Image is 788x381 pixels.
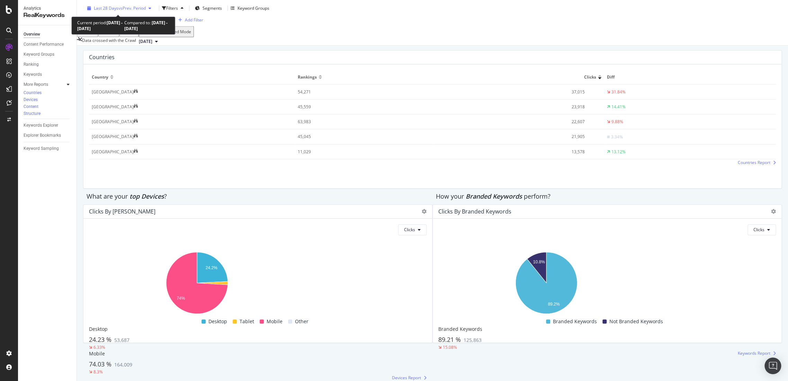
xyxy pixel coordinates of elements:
[466,192,522,200] span: Branded Keywords
[136,37,161,46] button: [DATE]
[92,89,134,95] div: South Africa
[738,160,770,165] span: Countries Report
[24,6,71,11] div: Analytics
[607,136,610,138] img: Equal
[267,317,283,326] span: Mobile
[607,74,771,80] span: Diff
[185,17,203,23] div: Add Filter
[92,104,134,110] div: Germany
[24,122,58,129] div: Keywords Explorer
[753,227,764,233] span: Clicks
[435,134,585,140] div: 21,905
[240,317,254,326] span: Tablet
[231,3,269,14] button: Keyword Groups
[92,149,134,155] div: India
[177,296,185,301] text: 74%
[24,110,72,117] a: Structure
[398,224,427,235] button: Clicks
[24,31,40,38] div: Overview
[611,119,623,125] div: 9.88%
[392,375,421,381] span: Devices Report
[192,3,225,14] button: Segments
[438,248,654,317] div: A chart.
[24,103,72,110] a: Content
[533,260,545,264] text: 10.8%
[24,97,38,103] div: Devices
[404,227,415,233] span: Clicks
[738,160,776,165] a: Countries Report
[94,5,118,11] span: Last 28 Days
[124,20,170,31] div: Compared to:
[584,74,596,80] span: Clicks
[295,317,308,326] span: Other
[24,97,72,103] a: Devices
[166,5,178,11] div: Filters
[611,134,623,140] div: 3.34%
[443,344,457,350] div: 15.08%
[24,90,42,96] div: Countries
[203,5,222,11] span: Segments
[611,104,626,110] div: 14.41%
[24,81,48,88] div: More Reports
[24,145,59,152] div: Keyword Sampling
[747,224,776,235] button: Clicks
[92,74,108,80] span: Country
[738,350,770,356] span: Keywords Report
[24,71,72,78] a: Keywords
[82,37,136,46] div: Data crossed with the Crawl
[89,350,105,357] span: Mobile
[124,20,168,31] b: [DATE] - [DATE]
[24,61,39,68] div: Ranking
[24,132,61,139] div: Explorer Bookmarks
[87,192,429,201] div: What are your ?
[24,51,54,58] div: Keyword Groups
[435,104,585,110] div: 23,918
[208,317,227,326] span: Desktop
[611,149,626,155] div: 13.12%
[77,20,123,31] b: [DATE] - [DATE]
[438,326,482,332] span: Branded Keywords
[24,81,65,88] a: More Reports
[114,337,129,343] span: 53,687
[89,248,305,317] svg: A chart.
[93,369,103,375] div: 8.3%
[24,90,72,97] a: Countries
[24,71,42,78] div: Keywords
[24,31,72,38] a: Overview
[24,41,72,48] a: Content Performance
[89,54,115,61] div: Countries
[436,192,778,201] div: How your perform?
[206,265,217,270] text: 24.2%
[24,61,72,68] a: Ranking
[24,145,72,152] a: Keyword Sampling
[129,192,164,200] span: top Devices
[764,357,781,374] div: Open Intercom Messenger
[24,104,38,110] div: Content
[298,104,417,110] div: 45,559
[438,208,511,215] div: Clicks By Branded Keywords
[24,122,72,129] a: Keywords Explorer
[24,11,71,19] div: RealKeywords
[392,375,427,381] a: Devices Report
[438,335,461,344] span: 89.21 %
[435,89,585,95] div: 37,015
[553,317,597,326] span: Branded Keywords
[139,38,152,45] span: 2025 Aug. 11th
[118,5,146,11] span: vs Prev. Period
[89,326,108,332] span: Desktop
[238,5,269,11] div: Keyword Groups
[82,5,156,11] button: Last 28 DaysvsPrev. Period
[611,89,626,95] div: 31.84%
[298,74,317,80] span: Rankings
[435,119,585,125] div: 22,607
[92,119,134,125] div: United States of America
[464,337,482,343] span: 125,863
[24,41,64,48] div: Content Performance
[738,350,776,356] a: Keywords Report
[298,89,417,95] div: 54,271
[24,111,41,117] div: Structure
[89,360,111,368] span: 74.03 %
[92,134,134,140] div: Netherlands
[609,317,663,326] span: Not Branded Keywords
